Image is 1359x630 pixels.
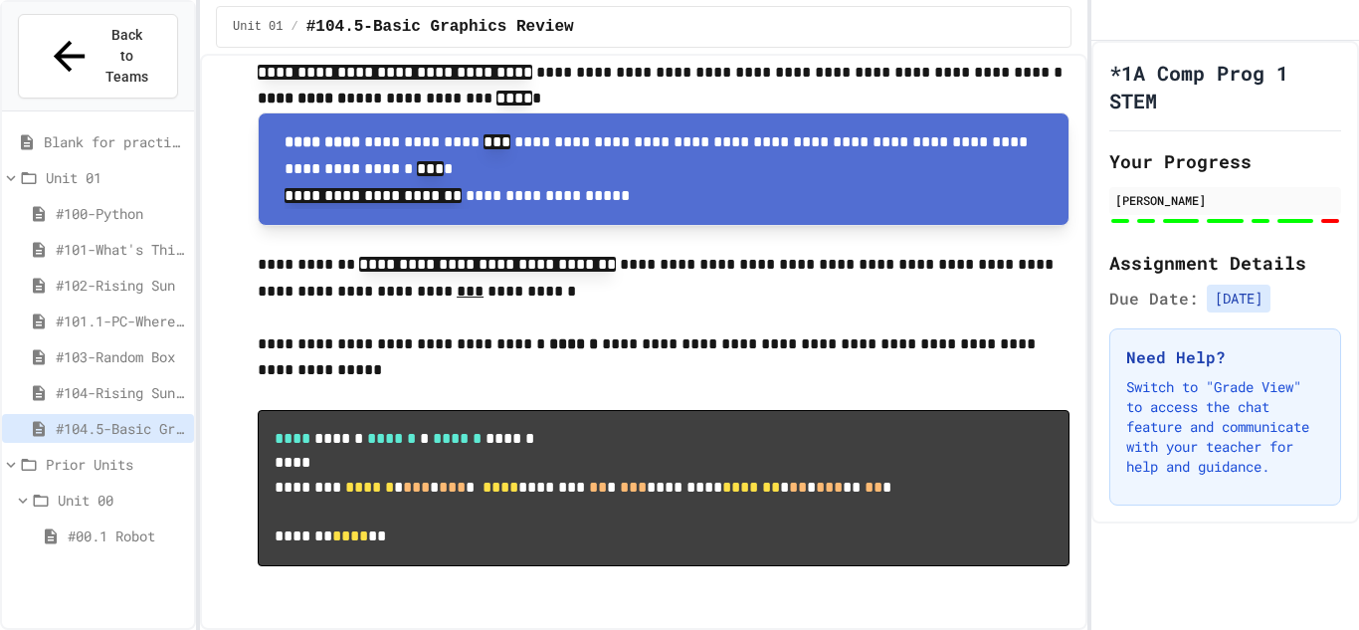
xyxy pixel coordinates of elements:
span: Due Date: [1109,287,1199,311]
span: #00.1 Robot [68,525,186,546]
p: Switch to "Grade View" to access the chat feature and communicate with your teacher for help and ... [1126,377,1324,477]
span: #104-Rising Sun Plus [56,382,186,403]
span: #100-Python [56,203,186,224]
span: #101.1-PC-Where am I? [56,311,186,331]
span: #103-Random Box [56,346,186,367]
span: [DATE] [1207,285,1270,313]
h1: *1A Comp Prog 1 STEM [1109,59,1341,114]
span: Unit 01 [46,167,186,188]
h2: Assignment Details [1109,249,1341,277]
div: [PERSON_NAME] [1115,191,1335,209]
span: Back to Teams [104,25,151,88]
span: #102-Rising Sun [56,275,186,296]
span: Unit 01 [233,19,283,35]
h3: Need Help? [1126,345,1324,369]
span: #101-What's This ?? [56,239,186,260]
span: Prior Units [46,454,186,475]
span: #104.5-Basic Graphics Review [306,15,574,39]
span: Blank for practice [44,131,186,152]
button: Back to Teams [18,14,178,99]
span: / [291,19,298,35]
span: #104.5-Basic Graphics Review [56,418,186,439]
span: Unit 00 [58,490,186,511]
h2: Your Progress [1109,147,1341,175]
